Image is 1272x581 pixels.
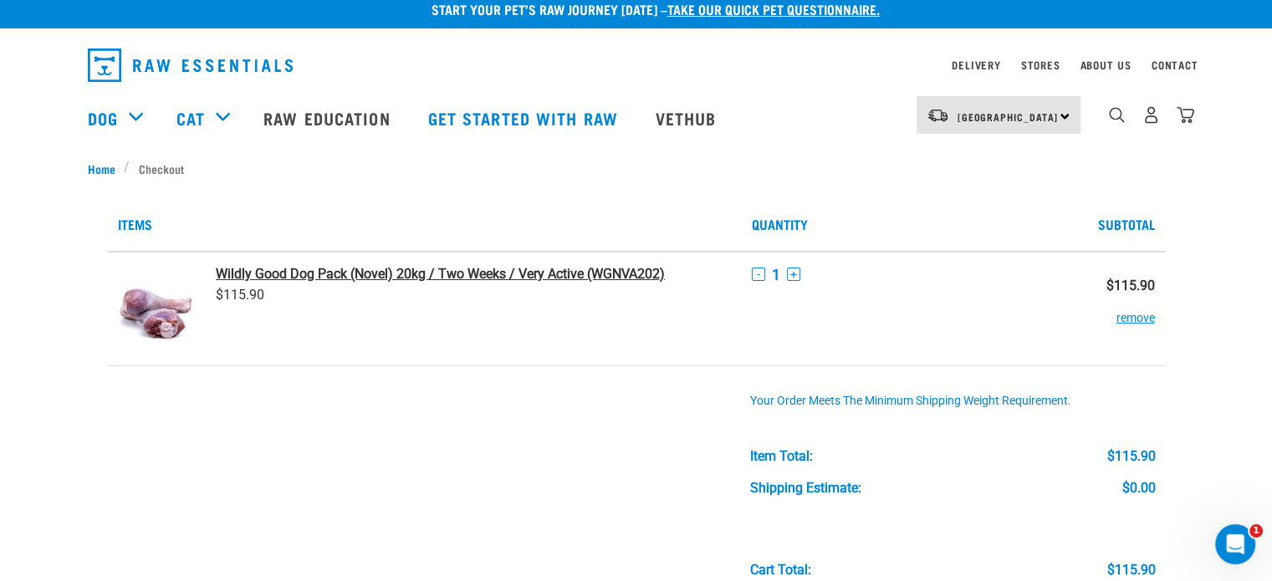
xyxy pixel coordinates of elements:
[216,287,264,303] span: $115.90
[750,449,813,464] div: Item Total:
[74,42,1198,89] nav: dropdown navigation
[1107,563,1156,578] div: $115.90
[1122,481,1156,496] div: $0.00
[88,105,118,130] a: Dog
[1021,62,1060,68] a: Stores
[247,84,411,151] a: Raw Education
[927,108,949,123] img: van-moving.png
[750,563,811,578] div: Cart total:
[1152,62,1198,68] a: Contact
[176,105,205,130] a: Cat
[1215,524,1255,564] iframe: Intercom live chat
[88,160,125,177] a: Home
[1059,252,1164,366] td: $115.90
[108,197,742,252] th: Items
[750,481,861,496] div: Shipping Estimate:
[1059,197,1164,252] th: Subtotal
[1116,293,1155,326] button: remove
[1109,107,1125,123] img: home-icon-1@2x.png
[772,266,780,283] span: 1
[1142,106,1160,124] img: user.png
[1107,449,1156,464] div: $115.90
[742,197,1059,252] th: Quantity
[639,84,738,151] a: Vethub
[752,268,765,281] button: -
[952,62,1000,68] a: Delivery
[958,114,1059,120] span: [GEOGRAPHIC_DATA]
[750,395,1156,408] div: Your order meets the minimum shipping weight requirement.
[1177,106,1194,124] img: home-icon@2x.png
[88,160,1185,177] nav: breadcrumbs
[88,48,293,82] img: Raw Essentials Logo
[216,266,732,282] a: Wildly Good Dog Pack (Novel) 20kg / Two Weeks / Very Active (WGNVA202)
[411,84,639,151] a: Get started with Raw
[1249,524,1263,538] span: 1
[1080,62,1131,68] a: About Us
[216,266,665,282] strong: Wildly Good Dog Pack (Novel) 20kg / Two Weeks / Very Active (WGNVA202)
[667,5,880,13] a: take our quick pet questionnaire.
[118,266,197,352] img: Wildly Good Dog Pack (Novel)
[787,268,800,281] button: +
